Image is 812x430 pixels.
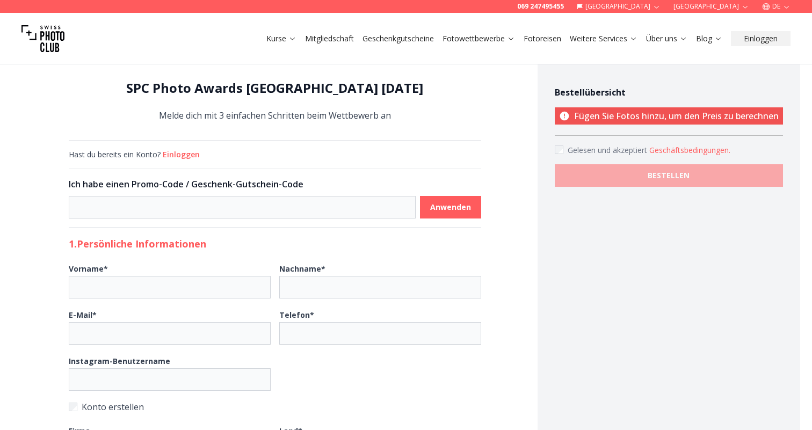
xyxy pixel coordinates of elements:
[517,2,564,11] a: 069 247495455
[69,356,170,366] b: Instagram-Benutzername
[262,31,301,46] button: Kurse
[565,31,642,46] button: Weitere Services
[69,399,481,414] label: Konto erstellen
[305,33,354,44] a: Mitgliedschaft
[69,310,97,320] b: E-Mail *
[696,33,722,44] a: Blog
[438,31,519,46] button: Fotowettbewerbe
[363,33,434,44] a: Geschenkgutscheine
[646,33,687,44] a: Über uns
[570,33,637,44] a: Weitere Services
[69,178,481,191] h3: Ich habe einen Promo-Code / Geschenk-Gutschein-Code
[69,79,481,123] div: Melde dich mit 3 einfachen Schritten beim Wettbewerb an
[731,31,791,46] button: Einloggen
[69,368,271,391] input: Instagram-Benutzername
[692,31,727,46] button: Blog
[69,264,108,274] b: Vorname *
[420,196,481,218] button: Anwenden
[69,236,481,251] h2: 1. Persönliche Informationen
[642,31,692,46] button: Über uns
[266,33,296,44] a: Kurse
[163,149,200,160] button: Einloggen
[358,31,438,46] button: Geschenkgutscheine
[555,107,783,125] p: Fügen Sie Fotos hinzu, um den Preis zu berechnen
[524,33,561,44] a: Fotoreisen
[69,79,481,97] h1: SPC Photo Awards [GEOGRAPHIC_DATA] [DATE]
[69,403,77,411] input: Konto erstellen
[279,276,481,298] input: Nachname*
[519,31,565,46] button: Fotoreisen
[21,17,64,60] img: Swiss photo club
[69,322,271,345] input: E-Mail*
[555,164,783,187] button: BESTELLEN
[279,264,325,274] b: Nachname *
[648,170,690,181] b: BESTELLEN
[649,145,730,156] button: Accept termsGelesen und akzeptiert
[555,86,783,99] h4: Bestellübersicht
[69,149,481,160] div: Hast du bereits ein Konto?
[555,145,563,154] input: Accept terms
[279,310,314,320] b: Telefon *
[568,145,649,155] span: Gelesen und akzeptiert
[69,276,271,298] input: Vorname*
[430,202,471,213] b: Anwenden
[279,322,481,345] input: Telefon*
[443,33,515,44] a: Fotowettbewerbe
[301,31,358,46] button: Mitgliedschaft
